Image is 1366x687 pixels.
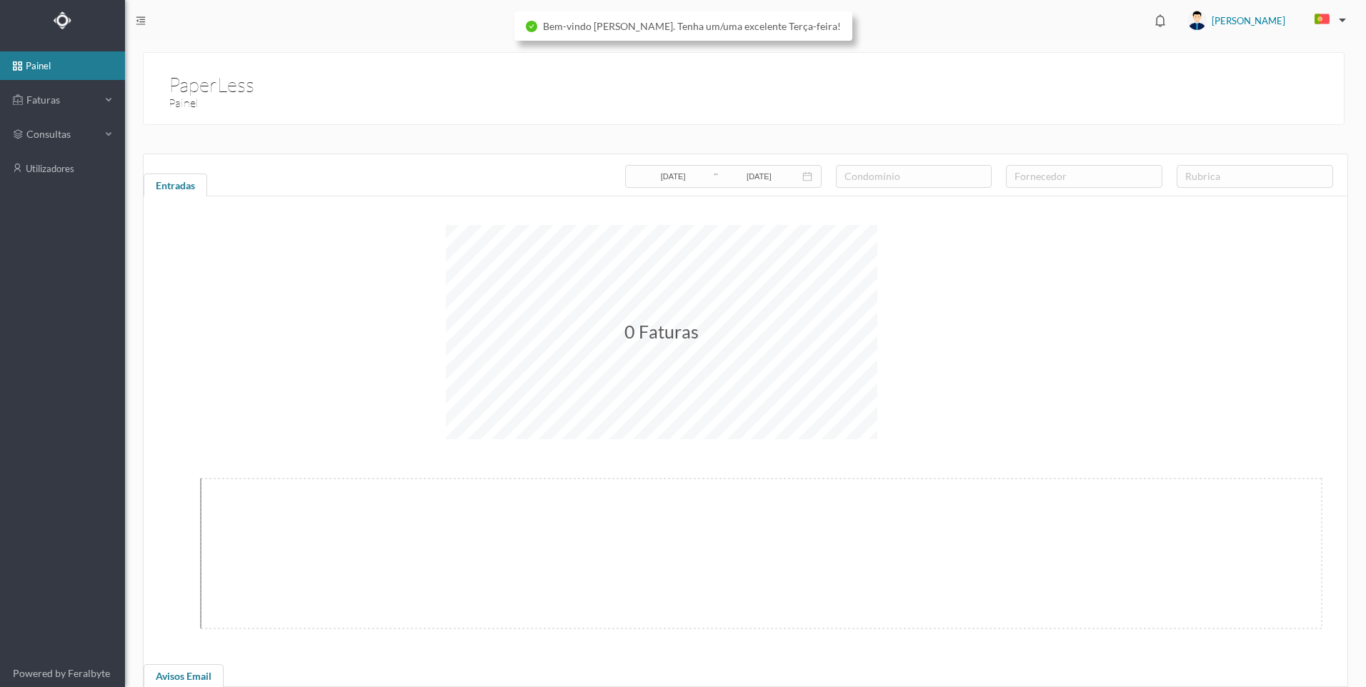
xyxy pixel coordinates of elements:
[802,171,812,181] i: icon: calendar
[144,174,207,202] div: Entradas
[624,321,699,342] span: 0 Faturas
[136,16,146,26] i: icon: menu-fold
[1303,9,1352,31] button: PT
[719,169,798,184] input: Data final
[1187,11,1207,30] img: user_titan3.af2715ee.jpg
[1151,11,1170,30] i: icon: bell
[23,93,101,107] span: Faturas
[54,11,71,29] img: Logo
[634,169,712,184] input: Data inicial
[543,20,841,32] span: Bem-vindo [PERSON_NAME]. Tenha um/uma excelente Terça-feira!
[1014,169,1147,184] div: fornecedor
[526,21,537,32] i: icon: check-circle
[1185,169,1318,184] div: rubrica
[169,94,751,112] h3: Painel
[844,169,977,184] div: condomínio
[169,69,254,75] h1: PaperLess
[26,127,98,141] span: consultas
